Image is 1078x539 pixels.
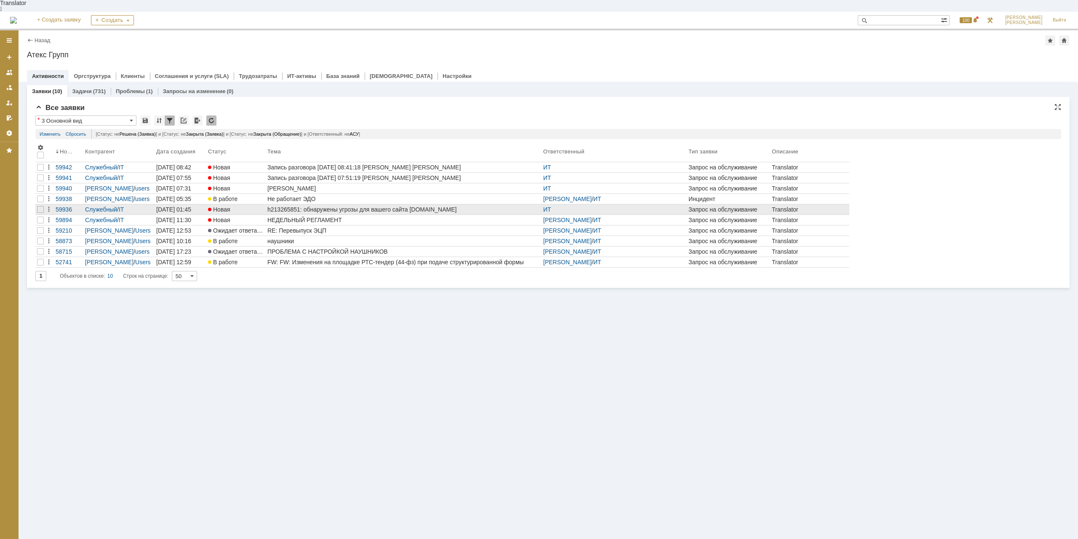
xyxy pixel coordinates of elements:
[1005,15,1043,20] span: [PERSON_NAME]
[543,185,551,192] a: ИТ
[85,206,153,213] div: /
[54,162,83,172] a: 59942
[266,142,542,162] th: Тема
[687,173,770,183] a: Запрос на обслуживание
[543,164,551,171] a: ИТ
[267,148,281,155] div: Тема
[206,142,266,162] th: Статус
[687,215,770,225] a: Запрос на обслуживание
[20,51,62,58] span: Список ПК где:
[593,259,601,265] a: ИТ
[91,129,1057,139] div: [Статус: не ] и [Статус: не ] и [Статус: не ] и [Ответственный: не ]
[3,126,16,140] a: Настройки
[266,194,542,204] a: Не работает ЭДО
[253,131,302,137] span: Закрыта (Обращение)
[542,142,687,162] th: Ответственный
[688,206,768,213] div: Запрос на обслуживание
[85,164,117,171] a: Служебный
[772,148,799,155] div: Описание
[60,273,105,279] span: Объектов в списке:
[85,248,153,255] div: /
[156,185,191,192] div: [DATE] 07:31
[146,88,153,94] div: (1)
[687,257,770,267] a: Запрос на обслуживание
[56,260,83,267] b: 07:51:19
[121,73,145,79] a: Клиенты
[34,488,123,529] p: о чём говорят клиенты, что их волнует, каких конкурентов упоминают, на что жалуются;
[59,299,81,306] b: 36 сек.
[156,206,191,213] div: [DATE] 01:45
[32,88,51,94] a: Заявки
[85,227,153,234] div: /
[45,185,52,192] div: Действия
[85,217,117,223] a: Служебный
[56,174,82,181] div: 59941
[56,164,82,171] div: 59942
[208,206,230,213] span: Новая
[85,238,133,244] a: [PERSON_NAME]
[85,196,153,202] div: /
[688,248,768,255] div: Запрос на обслуживание
[85,174,117,181] a: Служебный
[267,248,540,255] div: ПРОБЛЕМА С НАСТРОЙКОЙ НАУШНИКОВ
[543,217,592,223] a: [PERSON_NAME]
[85,248,133,255] a: [PERSON_NAME]
[56,185,82,192] div: 59940
[155,257,206,267] a: [DATE] 12:59
[17,367,123,397] p: И узнать в скольких из них клиенты жаловались на высокие цены?
[135,248,149,255] a: users
[45,196,52,202] div: Действия
[56,238,82,244] div: 58873
[208,164,230,171] span: Новая
[22,104,51,110] span: Аудит AD
[56,29,90,36] span: Kaspersky
[54,236,83,246] a: 58873
[85,185,153,192] div: /
[688,196,768,202] div: Инцидент
[155,162,206,172] a: [DATE] 08:42
[41,182,98,190] b: [PERSON_NAME]
[208,238,237,244] span: В работе
[267,164,540,171] div: Запись разговора [DATE] 08:41:18 [PERSON_NAME] [PERSON_NAME]
[155,225,206,236] a: [DATE] 12:53
[27,51,1070,59] div: Атекс Групп
[1059,35,1069,46] div: Сделать домашней страницей
[266,225,542,236] a: RE: Перевыпуск ЭЦП
[179,115,189,126] div: Скопировать ссылку на список
[3,66,16,79] a: Заявки на командах
[687,236,770,246] a: Запрос на обслуживание
[22,135,119,142] span: Выполнение задач на серверах
[206,236,266,246] a: В работе
[54,142,83,162] th: Номер
[156,217,191,223] div: [DATE] 11:30
[17,124,46,131] span: anna32-14
[3,40,7,47] span: 1
[543,259,592,265] a: [PERSON_NAME]
[208,185,230,192] span: Новая
[267,196,540,202] div: Не работает ЭДО
[56,260,83,267] b: 08:41:18
[85,148,117,155] div: Контрагент
[45,206,52,213] div: Действия
[37,144,44,151] span: Настройки
[20,339,120,358] strong: Как прослушать сотни разговоров за 5 минут?
[688,238,768,244] div: Запрос на обслуживание
[326,73,360,79] a: База знаний
[192,115,203,126] div: Экспорт списка
[206,247,266,257] a: Ожидает ответа контрагента
[165,115,175,126] div: Фильтрация...
[85,206,117,213] a: Служебный
[156,227,191,234] div: [DATE] 12:53
[267,238,540,244] div: наушники
[85,227,133,234] a: [PERSON_NAME]
[267,259,540,265] div: FW: FW: Изменения на площадке РТС-тендер (44-фз) при подаче структурированной формы заявки
[206,115,216,126] div: Обновлять список
[267,206,540,213] div: h213265851: обнаружены угрозы для вашего сайта [DOMAIN_NAME]
[93,88,106,94] div: (731)
[38,90,101,115] b: Уважаемый клиент!
[155,204,206,215] a: [DATE] 01:45
[119,164,124,171] a: IT
[156,164,191,171] div: [DATE] 08:42
[56,248,82,255] div: 58715
[45,217,52,223] div: Действия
